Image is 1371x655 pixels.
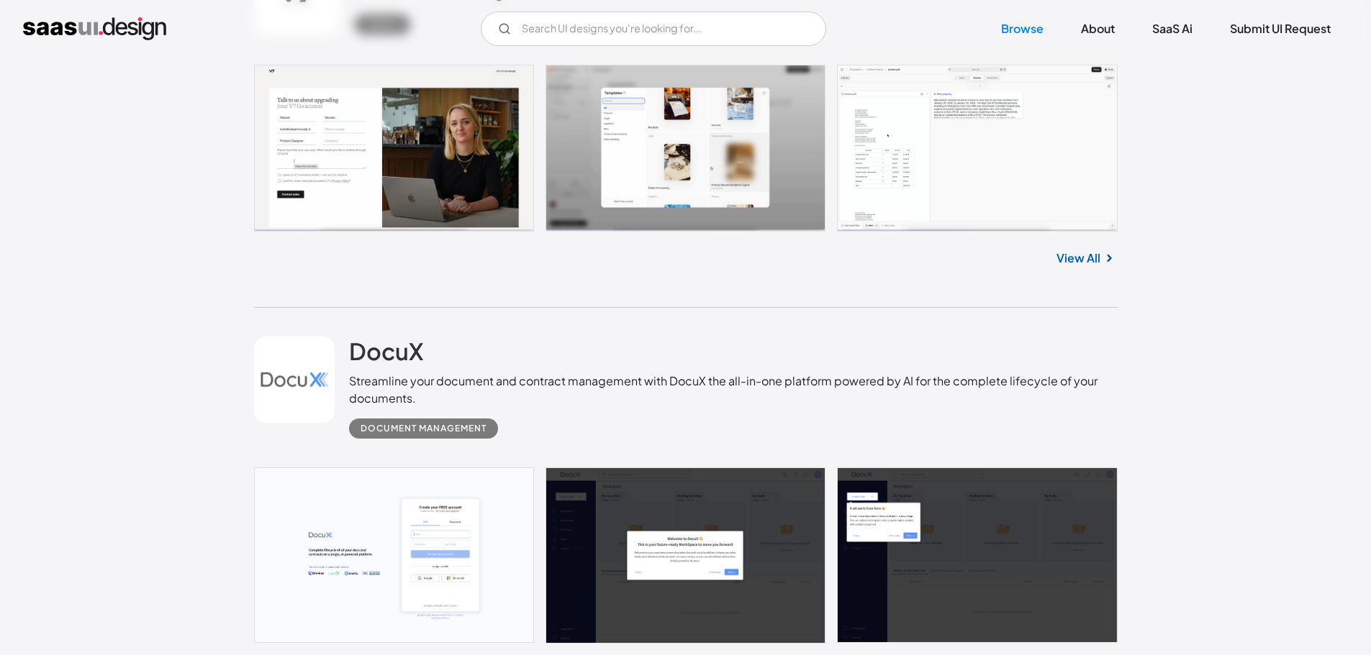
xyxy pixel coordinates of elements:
a: DocuX [349,336,423,372]
a: About [1064,13,1132,45]
div: Document Management [361,420,487,437]
a: SaaS Ai [1135,13,1210,45]
a: View All [1056,249,1100,267]
input: Search UI designs you're looking for... [481,12,826,46]
h2: DocuX [349,336,423,365]
div: Streamline your document and contract management with DocuX the all-in-one platform powered by AI... [349,372,1117,407]
form: Email Form [481,12,826,46]
a: Browse [984,13,1061,45]
a: home [23,17,166,40]
a: Submit UI Request [1213,13,1348,45]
